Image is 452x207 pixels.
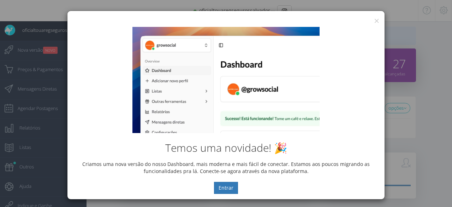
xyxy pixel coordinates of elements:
[374,16,379,25] button: ×
[132,27,320,133] img: New Dashboard
[73,161,379,175] p: Criamos uma nova versão do nosso Dashboard, mais moderna e mais fácil de conectar. Estamos aos po...
[214,182,238,194] button: Entrar
[52,5,77,11] span: Suporte
[73,142,379,154] h2: Temos uma novidade! 🎉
